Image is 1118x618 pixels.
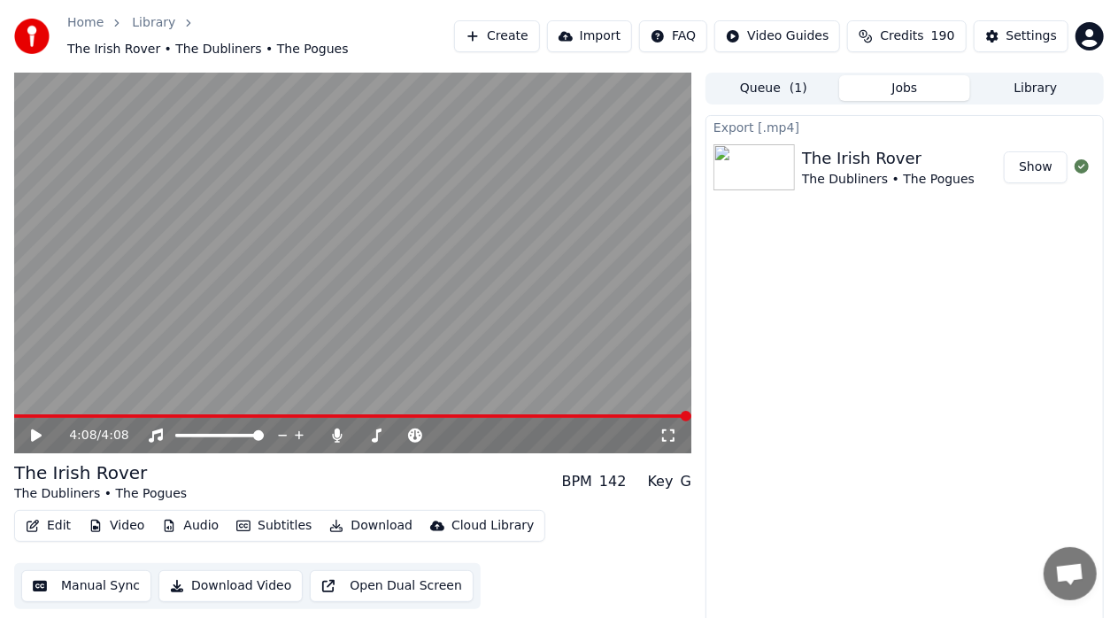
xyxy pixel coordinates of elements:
button: FAQ [639,20,707,52]
button: Manual Sync [21,570,151,602]
button: Video Guides [714,20,840,52]
button: Download [322,514,420,538]
button: Credits190 [847,20,966,52]
span: 4:08 [101,427,128,444]
div: Export [.mp4] [706,116,1103,137]
div: The Irish Rover [14,460,187,485]
div: The Irish Rover [802,146,975,171]
button: Settings [974,20,1068,52]
button: Open Dual Screen [310,570,474,602]
span: ( 1 ) [790,80,807,97]
div: Key [648,471,674,492]
nav: breadcrumb [67,14,454,58]
button: Edit [19,514,78,538]
button: Import [547,20,632,52]
button: Audio [155,514,226,538]
button: Video [81,514,151,538]
div: / [69,427,112,444]
div: 142 [599,471,627,492]
div: Settings [1006,27,1057,45]
button: Queue [708,75,839,101]
button: Download Video [158,570,303,602]
button: Show [1004,151,1068,183]
div: Cloud Library [451,517,534,535]
button: Subtitles [229,514,319,538]
div: The Dubliners • The Pogues [14,485,187,503]
img: youka [14,19,50,54]
button: Create [454,20,540,52]
span: 190 [931,27,955,45]
a: Home [67,14,104,32]
button: Library [970,75,1101,101]
div: The Dubliners • The Pogues [802,171,975,189]
a: Open chat [1044,547,1097,600]
a: Library [132,14,175,32]
span: 4:08 [69,427,96,444]
div: G [681,471,691,492]
span: The Irish Rover • The Dubliners • The Pogues [67,41,349,58]
button: Jobs [839,75,970,101]
span: Credits [880,27,923,45]
div: BPM [562,471,592,492]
